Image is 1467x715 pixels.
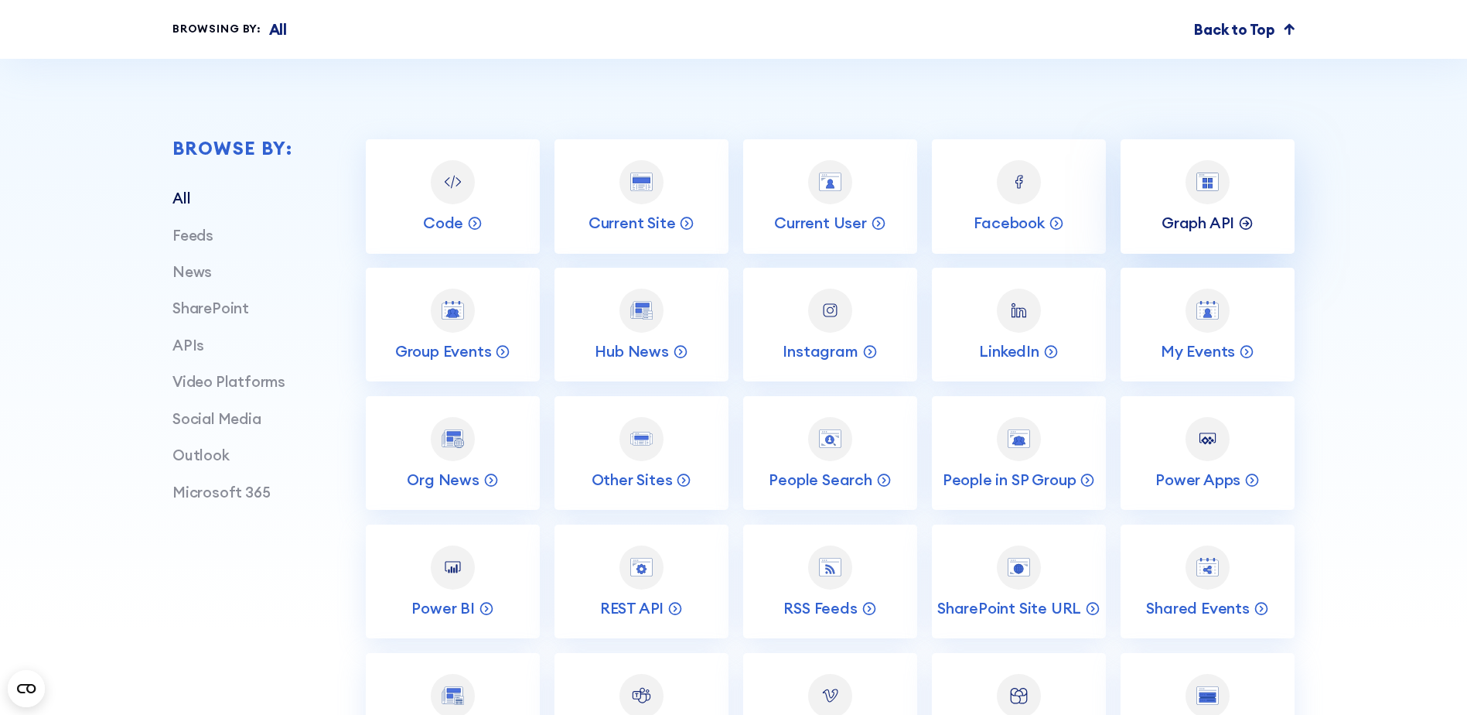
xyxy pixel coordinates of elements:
p: Facebook [974,213,1044,233]
a: Other SitesOther Sites [554,396,728,510]
img: Graph API [1196,173,1218,191]
iframe: Chat Widget [1189,535,1467,715]
img: RSS Feeds [819,558,841,576]
img: LinkedIn [1008,299,1029,321]
p: Graph API [1162,213,1234,233]
p: Code [423,213,463,233]
a: Graph APIGraph API [1121,139,1295,253]
p: Current Site [589,213,676,233]
p: Other Sites [592,470,673,490]
img: People in SP Group [1008,429,1029,448]
a: Power BIPower BI [366,525,540,638]
p: Shared Events [1146,598,1249,618]
p: Back to Top [1194,19,1274,40]
a: People in SP GroupPeople in SP Group [932,396,1106,510]
p: LinkedIn [979,341,1039,361]
a: Power AppsPower Apps [1121,396,1295,510]
a: InstagramInstagram [743,268,917,381]
a: APIs [172,336,204,354]
a: All [172,189,190,207]
a: RSS FeedsRSS Feeds [743,525,917,638]
a: Microsoft 365 [172,483,271,501]
p: My Events [1161,341,1235,361]
a: Group EventsGroup Events [366,268,540,381]
img: Current User [819,173,841,191]
p: People in SP Group [943,470,1076,490]
p: SharePoint Site URL [937,598,1081,618]
a: Video Platforms [172,372,285,391]
a: Current SiteCurrent Site [554,139,728,253]
a: Shared EventsShared Events [1121,525,1295,638]
p: Power Apps [1155,470,1240,490]
img: REST API [630,558,652,576]
p: Org News [407,470,479,490]
img: Power BI [442,556,463,578]
img: Current Site [630,173,652,191]
a: Feeds [172,226,213,245]
a: REST APIREST API [554,525,728,638]
a: Org NewsOrg News [366,396,540,510]
p: Instagram [783,341,858,361]
button: Open CMP widget [8,670,45,707]
a: News [172,262,212,281]
div: Browsing by: [172,21,261,37]
p: Current User [774,213,867,233]
img: Hub News [630,301,652,320]
p: Power BI [411,598,474,618]
p: All [269,19,287,40]
img: Code [442,171,463,193]
div: Browse by: [172,139,292,158]
img: Org News [442,429,463,448]
img: Power Apps [1196,428,1218,450]
a: Hub NewsHub News [554,268,728,381]
p: Group Events [395,341,492,361]
img: Group Events [442,301,463,320]
img: Teams [630,685,652,706]
img: Instagram [819,299,841,321]
p: People Search [769,470,872,490]
a: FacebookFacebook [932,139,1106,253]
a: Current UserCurrent User [743,139,917,253]
a: Outlook [172,446,230,464]
a: Social Media [172,409,261,428]
img: My Events [1196,301,1218,320]
img: Viva Engage [1008,685,1029,706]
a: CodeCode [366,139,540,253]
img: People Search [819,429,841,448]
p: Hub News [595,341,668,361]
a: SharePoint [172,299,249,317]
a: My EventsMy Events [1121,268,1295,381]
a: LinkedInLinkedIn [932,268,1106,381]
img: Other Sites [630,432,652,446]
img: Facebook [1008,171,1029,193]
a: People SearchPeople Search [743,396,917,510]
a: SharePoint Site URLSharePoint Site URL [932,525,1106,638]
p: REST API [600,598,664,618]
img: SharePoint Site URL [1008,558,1029,576]
a: Back to Top [1194,19,1295,40]
p: RSS Feeds [783,598,857,618]
img: Vimeo Video [819,685,841,706]
img: Site News [442,686,463,705]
